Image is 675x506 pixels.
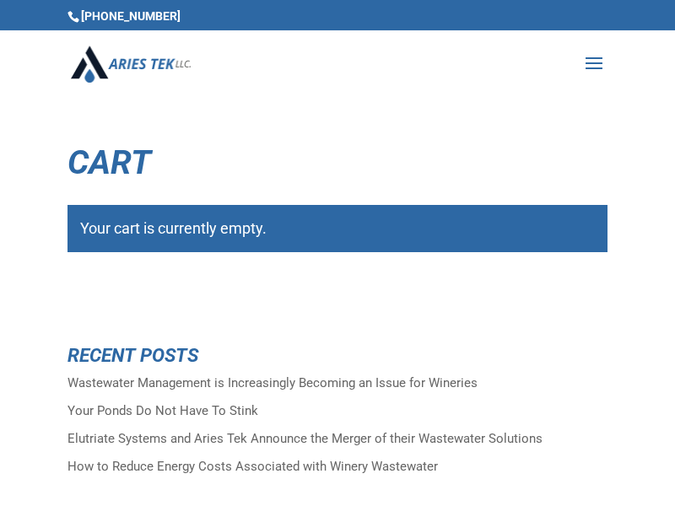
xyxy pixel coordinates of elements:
[71,46,191,82] img: Aries Tek
[67,146,607,188] h1: Cart
[67,346,607,374] h4: Recent Posts
[67,375,478,390] a: Wastewater Management is Increasingly Becoming an Issue for Wineries
[67,431,543,446] a: Elutriate Systems and Aries Tek Announce the Merger of their Wastewater Solutions
[67,205,607,252] div: Your cart is currently empty.
[67,403,258,418] a: Your Ponds Do Not Have To Stink
[67,283,215,325] a: Return to shop
[67,459,438,474] a: How to Reduce Energy Costs Associated with Winery Wastewater
[67,9,181,23] span: [PHONE_NUMBER]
